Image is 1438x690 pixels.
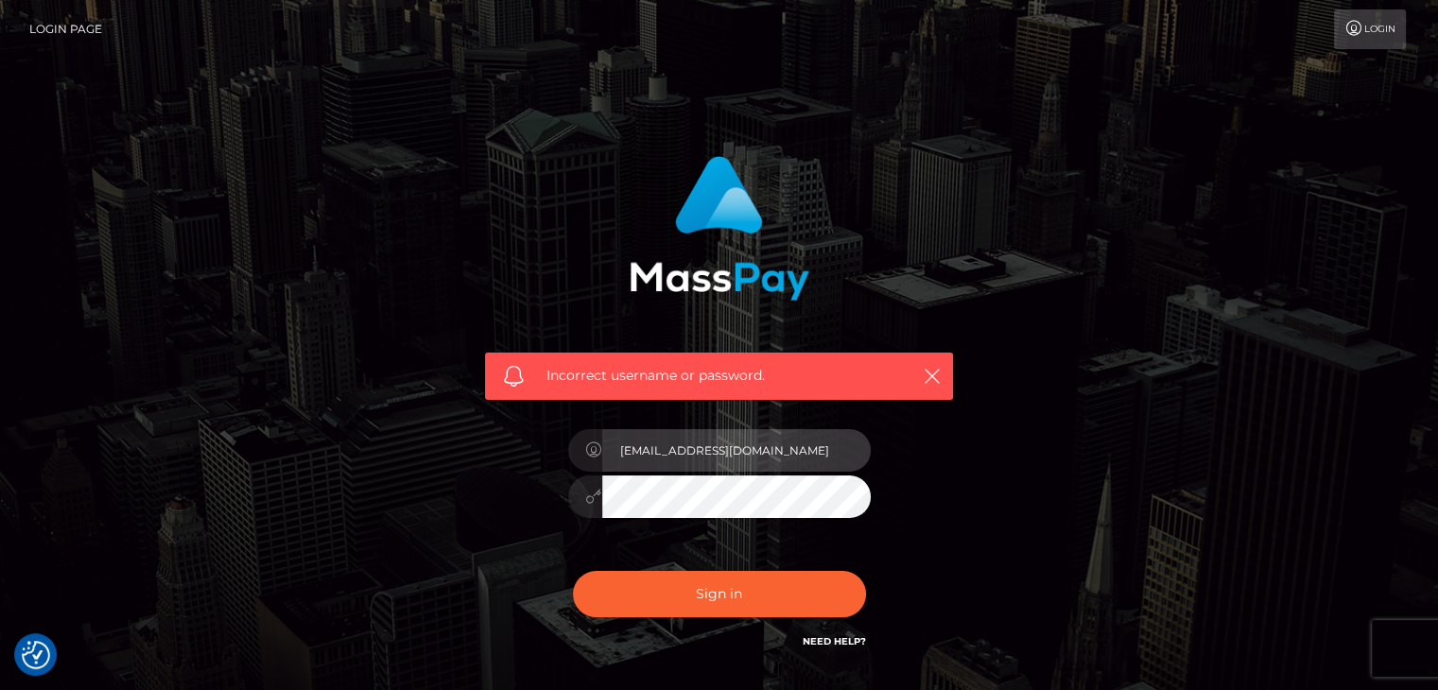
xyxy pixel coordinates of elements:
img: Revisit consent button [22,641,50,669]
button: Consent Preferences [22,641,50,669]
input: Username... [602,429,871,472]
a: Login Page [29,9,102,49]
button: Sign in [573,571,866,617]
span: Incorrect username or password. [546,366,892,386]
img: MassPay Login [630,156,809,301]
a: Need Help? [803,635,866,647]
a: Login [1334,9,1406,49]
